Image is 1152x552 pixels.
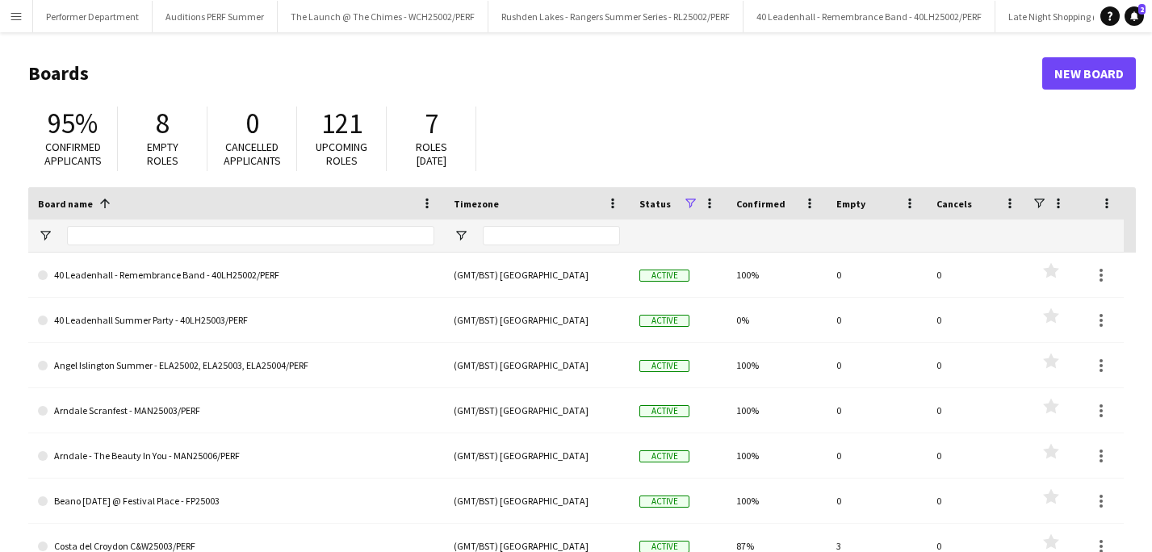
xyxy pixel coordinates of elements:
[744,1,995,32] button: 40 Leadenhall - Remembrance Band - 40LH25002/PERF
[444,388,630,433] div: (GMT/BST) [GEOGRAPHIC_DATA]
[827,343,927,387] div: 0
[425,106,438,141] span: 7
[827,253,927,297] div: 0
[639,315,689,327] span: Active
[827,298,927,342] div: 0
[316,140,367,168] span: Upcoming roles
[38,343,434,388] a: Angel Islington Summer - ELA25002, ELA25003, ELA25004/PERF
[639,496,689,508] span: Active
[727,433,827,478] div: 100%
[639,405,689,417] span: Active
[827,479,927,523] div: 0
[639,450,689,462] span: Active
[444,253,630,297] div: (GMT/BST) [GEOGRAPHIC_DATA]
[827,433,927,478] div: 0
[936,198,972,210] span: Cancels
[1125,6,1144,26] a: 2
[321,106,362,141] span: 121
[927,343,1027,387] div: 0
[639,360,689,372] span: Active
[727,479,827,523] div: 100%
[1042,57,1136,90] a: New Board
[927,253,1027,297] div: 0
[38,228,52,243] button: Open Filter Menu
[28,61,1042,86] h1: Boards
[444,298,630,342] div: (GMT/BST) [GEOGRAPHIC_DATA]
[1138,4,1146,15] span: 2
[827,388,927,433] div: 0
[156,106,170,141] span: 8
[38,198,93,210] span: Board name
[454,228,468,243] button: Open Filter Menu
[927,298,1027,342] div: 0
[278,1,488,32] button: The Launch @ The Chimes - WCH25002/PERF
[444,343,630,387] div: (GMT/BST) [GEOGRAPHIC_DATA]
[44,140,102,168] span: Confirmed applicants
[33,1,153,32] button: Performer Department
[727,298,827,342] div: 0%
[67,226,434,245] input: Board name Filter Input
[38,253,434,298] a: 40 Leadenhall - Remembrance Band - 40LH25002/PERF
[927,479,1027,523] div: 0
[727,388,827,433] div: 100%
[48,106,98,141] span: 95%
[38,388,434,433] a: Arndale Scranfest - MAN25003/PERF
[224,140,281,168] span: Cancelled applicants
[927,388,1027,433] div: 0
[38,479,434,524] a: Beano [DATE] @ Festival Place - FP25003
[147,140,178,168] span: Empty roles
[727,253,827,297] div: 100%
[444,433,630,478] div: (GMT/BST) [GEOGRAPHIC_DATA]
[488,1,744,32] button: Rushden Lakes - Rangers Summer Series - RL25002/PERF
[454,198,499,210] span: Timezone
[927,433,1027,478] div: 0
[153,1,278,32] button: Auditions PERF Summer
[836,198,865,210] span: Empty
[483,226,620,245] input: Timezone Filter Input
[245,106,259,141] span: 0
[727,343,827,387] div: 100%
[639,198,671,210] span: Status
[736,198,785,210] span: Confirmed
[38,433,434,479] a: Arndale - The Beauty In You - MAN25006/PERF
[416,140,447,168] span: Roles [DATE]
[639,270,689,282] span: Active
[444,479,630,523] div: (GMT/BST) [GEOGRAPHIC_DATA]
[38,298,434,343] a: 40 Leadenhall Summer Party - 40LH25003/PERF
